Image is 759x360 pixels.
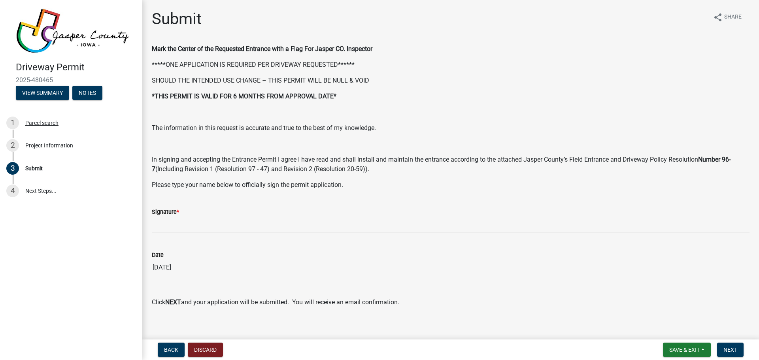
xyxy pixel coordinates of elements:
[72,90,102,96] wm-modal-confirm: Notes
[707,9,748,25] button: shareShare
[713,13,723,22] i: share
[724,13,742,22] span: Share
[152,60,750,70] p: *****ONE APPLICATION IS REQUIRED PER DRIVEWAY REQUESTED******
[152,180,750,190] p: Please type your name below to officially sign the permit application.
[164,347,178,353] span: Back
[723,347,737,353] span: Next
[152,123,750,133] p: The information in this request is accurate and true to the best of my knowledge.
[152,45,372,53] strong: Mark the Center of the Requested Entrance with a Flag For Jasper CO. Inspector
[669,347,700,353] span: Save & Exit
[25,120,59,126] div: Parcel search
[152,76,750,85] p: SHOULD THE INTENDED USE CHANGE – THIS PERMIT WILL BE NULL & VOID
[25,166,43,171] div: Submit
[6,185,19,197] div: 4
[663,343,711,357] button: Save & Exit
[165,298,181,306] strong: NEXT
[72,86,102,100] button: Notes
[158,343,185,357] button: Back
[152,209,179,215] label: Signature
[16,62,136,73] h4: Driveway Permit
[188,343,223,357] button: Discard
[717,343,744,357] button: Next
[16,8,130,53] img: Jasper County, Iowa
[6,139,19,152] div: 2
[25,143,73,148] div: Project Information
[16,76,126,84] span: 2025-480465
[152,9,202,28] h1: Submit
[152,253,164,258] label: Date
[6,117,19,129] div: 1
[16,90,69,96] wm-modal-confirm: Summary
[152,155,750,174] p: In signing and accepting the Entrance Permit I agree I have read and shall install and maintain t...
[152,298,750,307] p: Click and your application will be submitted. You will receive an email confirmation.
[6,162,19,175] div: 3
[152,92,336,100] strong: *THIS PERMIT IS VALID FOR 6 MONTHS FROM APPROVAL DATE*
[16,86,69,100] button: View Summary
